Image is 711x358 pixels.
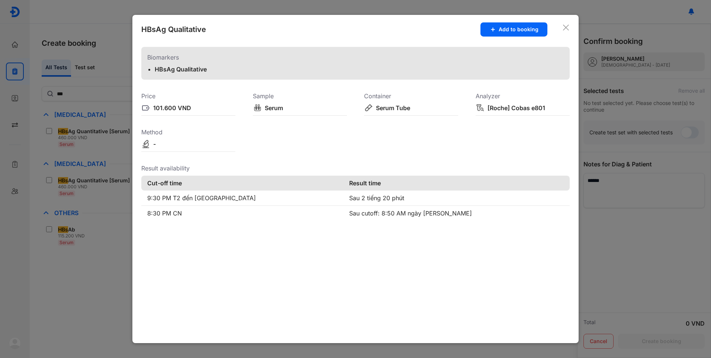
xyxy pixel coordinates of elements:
[141,128,235,137] div: Method
[343,176,570,191] th: Result time
[488,103,545,112] div: [Roche] Cobas e801
[147,53,564,62] div: Biomarkers
[141,164,570,173] div: Result availability
[476,92,570,100] div: Analyzer
[141,191,343,206] td: 9:30 PM T2 đến [GEOGRAPHIC_DATA]
[141,206,343,221] td: 8:30 PM CN
[141,92,235,100] div: Price
[364,92,458,100] div: Container
[265,103,283,112] div: Serum
[343,206,570,221] td: Sau cutoff: 8:50 AM ngày [PERSON_NAME]
[153,103,191,112] div: 101.600 VND
[141,176,343,191] th: Cut-off time
[153,140,156,148] div: -
[343,191,570,206] td: Sau 2 tiếng 20 phút
[155,65,247,74] div: HBsAg Qualitative
[253,92,347,100] div: Sample
[141,24,206,35] div: HBsAg Qualitative
[376,103,410,112] div: Serum Tube
[480,22,547,36] button: Add to booking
